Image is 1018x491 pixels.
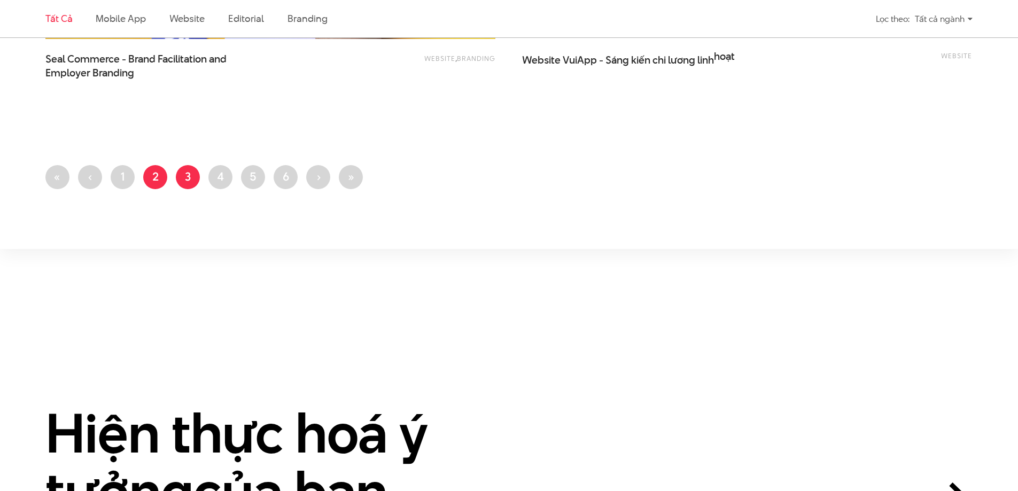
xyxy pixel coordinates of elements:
[287,12,327,25] a: Branding
[96,12,145,25] a: Mobile app
[274,165,298,189] a: 6
[915,10,973,28] div: Tất cả ngành
[457,53,495,63] a: Branding
[941,51,972,60] a: Website
[522,50,736,76] a: Website VuiApp - Sáng kiến chi lương linhhoạt
[315,52,495,74] div: ,
[347,168,354,184] span: »
[176,165,200,189] a: 3
[316,168,321,184] span: ›
[45,52,259,79] span: Seal Commerce - Brand Facilitation and
[45,66,134,80] span: Employer Branding
[522,50,736,76] span: Website VuiApp - Sáng kiến chi lương linh
[45,52,259,79] a: Seal Commerce - Brand Facilitation andEmployer Branding
[228,12,264,25] a: Editorial
[169,12,205,25] a: Website
[714,50,735,64] span: hoạt
[241,165,265,189] a: 5
[54,168,61,184] span: «
[424,53,455,63] a: Website
[208,165,232,189] a: 4
[111,165,135,189] a: 1
[88,168,92,184] span: ‹
[876,10,910,28] div: Lọc theo:
[45,12,72,25] a: Tất cả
